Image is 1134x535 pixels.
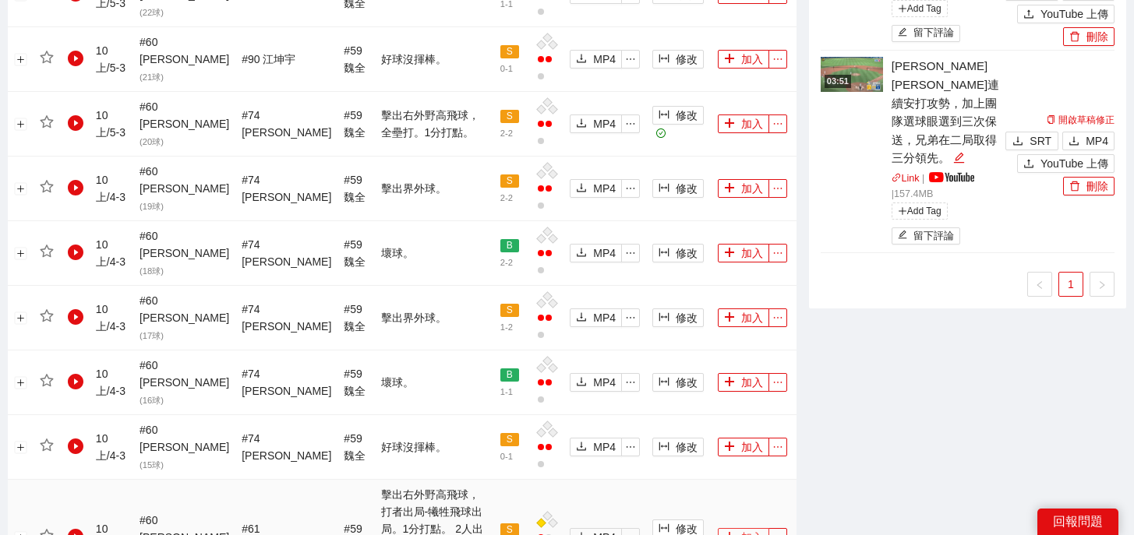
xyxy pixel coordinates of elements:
span: # 59 魏全 [344,174,366,203]
span: # 74 [PERSON_NAME] [242,109,331,139]
span: right [1097,280,1107,290]
button: downloadMP4 [570,114,622,133]
span: plus [724,182,735,195]
button: downloadMP4 [570,373,622,392]
button: column-width修改 [652,179,704,198]
td: 擊出界外球。 [375,157,494,221]
span: S [500,433,519,447]
span: ellipsis [769,118,786,129]
a: linkLink [892,173,920,184]
span: star [40,245,54,259]
div: 03:51 [825,75,851,88]
span: download [576,118,587,130]
button: delete刪除 [1063,177,1115,195]
span: download [576,441,587,453]
span: B [500,368,519,382]
button: ellipsis [621,308,640,327]
span: ( 18 球) [140,266,164,276]
button: plus加入 [718,373,769,392]
button: ellipsis [768,308,787,327]
span: ( 17 球) [140,331,164,340]
span: 修改 [676,374,698,391]
span: Add Tag [892,202,948,220]
span: play-circle [68,438,83,454]
span: download [576,247,587,259]
span: star [40,115,54,129]
span: download [576,53,587,65]
span: ( 22 球) [140,8,164,17]
button: column-width修改 [652,50,704,69]
span: 修改 [676,438,698,456]
button: ellipsis [768,179,787,198]
span: edit [953,152,965,164]
span: # 60 [PERSON_NAME] [140,359,229,406]
span: ( 20 球) [140,137,164,146]
img: yt_logo_rgb_light.a676ea31.png [929,172,974,182]
span: # 60 [PERSON_NAME] [140,230,229,276]
span: 10 上 / 5 - 3 [96,109,125,139]
span: MP4 [593,115,616,132]
span: # 74 [PERSON_NAME] [242,432,331,462]
button: column-width修改 [652,244,704,262]
span: edit [898,27,908,39]
button: 展開行 [15,442,27,454]
button: column-width修改 [652,308,704,327]
button: ellipsis [768,244,787,262]
button: uploadYouTube 上傳 [1017,5,1115,23]
li: 下一頁 [1090,272,1115,297]
span: star [40,438,54,452]
span: link [892,173,902,183]
span: check-circle [656,128,666,139]
span: ellipsis [769,442,786,452]
span: ellipsis [769,377,786,388]
span: star [40,309,54,323]
span: 1 - 1 [500,387,513,396]
span: play-circle [68,115,83,131]
span: # 60 [PERSON_NAME] [140,424,229,470]
span: play-circle [68,309,83,325]
span: ellipsis [769,183,786,194]
span: SRT [1030,132,1051,150]
button: downloadSRT [1005,132,1058,150]
span: ellipsis [622,312,639,323]
td: 壞球。 [375,350,494,415]
span: edit [898,230,908,241]
button: column-width修改 [652,106,704,125]
button: 展開行 [15,183,27,195]
li: 上一頁 [1027,272,1052,297]
span: download [576,182,587,195]
span: delete [1069,31,1080,44]
button: left [1027,272,1052,297]
button: 展開行 [15,312,27,325]
span: 0 - 1 [500,452,513,461]
span: ellipsis [622,118,639,129]
button: edit留下評論 [892,227,961,245]
td: 壞球。 [375,221,494,286]
span: ellipsis [622,442,639,452]
button: downloadMP4 [570,244,622,262]
span: download [576,311,587,324]
p: | | 157.4 MB [892,171,1002,202]
span: MP4 [1086,132,1108,150]
span: column-width [659,441,669,453]
span: plus [724,311,735,324]
button: delete刪除 [1063,27,1115,46]
span: ( 15 球) [140,460,164,470]
span: column-width [659,53,669,65]
span: 修改 [676,180,698,197]
span: plus [898,206,907,216]
button: plus加入 [718,114,769,133]
span: # 59 魏全 [344,238,366,268]
button: downloadMP4 [570,179,622,198]
span: plus [724,247,735,259]
button: 展開行 [15,377,27,389]
span: ( 19 球) [140,202,164,211]
span: MP4 [593,309,616,326]
td: 好球沒揮棒。 [375,27,494,92]
span: upload [1023,9,1034,21]
span: YouTube 上傳 [1040,5,1108,23]
span: download [576,376,587,389]
button: plus加入 [718,50,769,69]
span: 10 上 / 4 - 3 [96,432,125,462]
span: plus [724,376,735,389]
